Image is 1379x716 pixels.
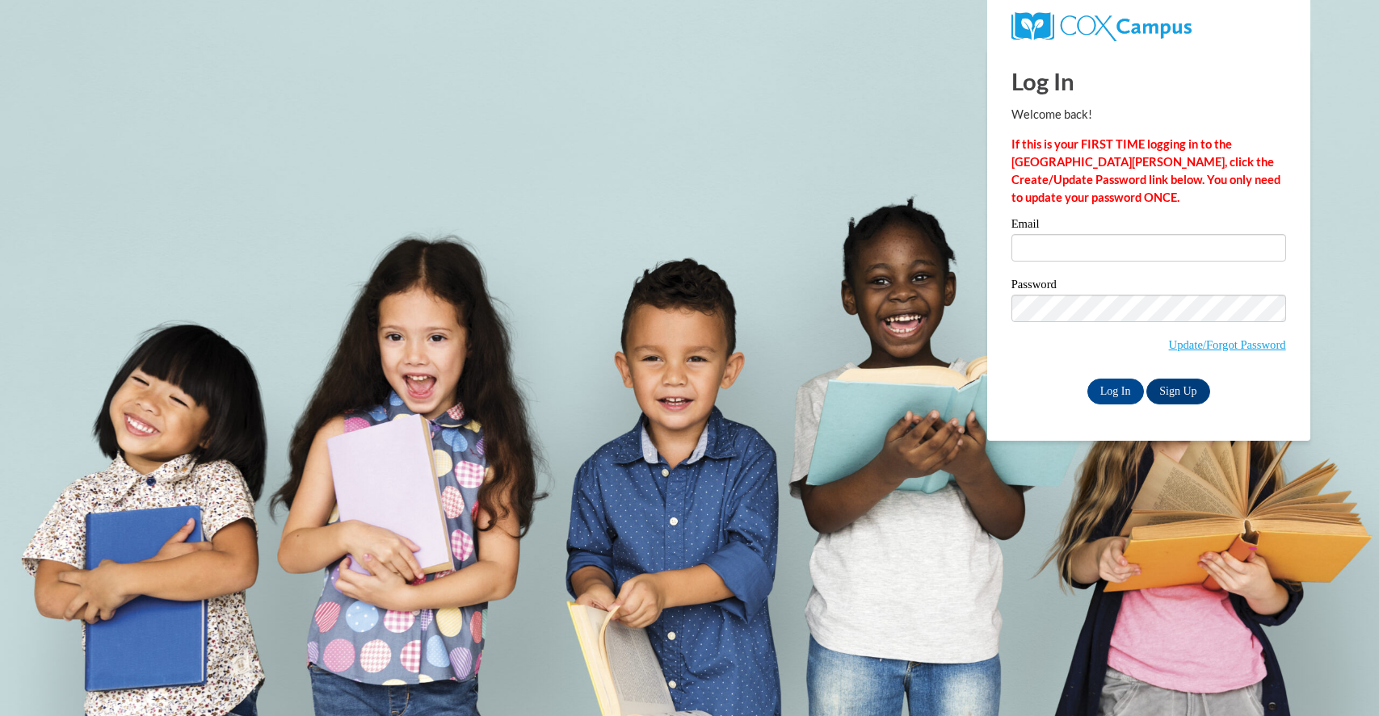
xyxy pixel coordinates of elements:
[1011,278,1286,295] label: Password
[1011,65,1286,98] h1: Log In
[1011,218,1286,234] label: Email
[1011,137,1280,204] strong: If this is your FIRST TIME logging in to the [GEOGRAPHIC_DATA][PERSON_NAME], click the Create/Upd...
[1011,106,1286,124] p: Welcome back!
[1011,19,1192,32] a: COX Campus
[1169,338,1286,351] a: Update/Forgot Password
[1087,379,1144,404] input: Log In
[1146,379,1209,404] a: Sign Up
[1011,12,1192,41] img: COX Campus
